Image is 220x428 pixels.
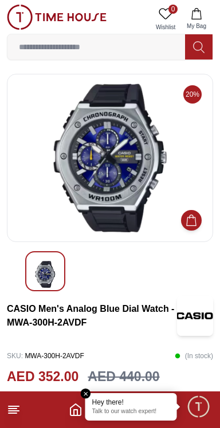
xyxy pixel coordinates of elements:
[7,302,177,330] h3: CASIO Men's Analog Blue Dial Watch - MWA-300H-2AVDF
[7,352,23,360] span: SKU :
[92,398,170,407] div: Hey there!
[17,84,203,232] img: CASIO Men's Analog Blue Dial Watch - MWA-300H-2AVDF
[151,5,180,34] a: 0Wishlist
[7,367,78,387] h2: AED 352.00
[177,296,213,336] img: CASIO Men's Analog Blue Dial Watch - MWA-300H-2AVDF
[151,23,180,31] span: Wishlist
[35,261,56,288] img: CASIO Men's Analog Blue Dial Watch - MWA-300H-2AVDF
[88,367,159,387] h3: AED 440.00
[175,347,213,364] p: ( In stock )
[181,210,202,231] button: Add to Cart
[180,5,213,34] button: My Bag
[7,5,107,30] img: ...
[7,347,84,364] p: MWA-300H-2AVDF
[69,403,82,417] a: Home
[168,5,178,14] span: 0
[183,85,202,104] span: 20%
[92,408,170,416] p: Talk to our watch expert!
[186,394,211,419] div: Chat Widget
[182,22,211,30] span: My Bag
[81,389,91,399] em: Close tooltip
